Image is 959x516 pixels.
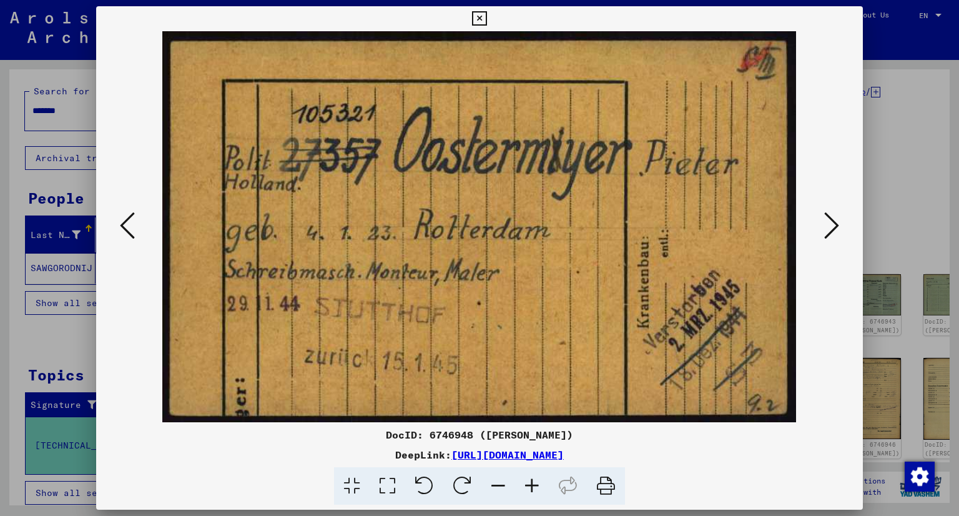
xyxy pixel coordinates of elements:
div: DeepLink: [96,447,863,462]
img: 001.jpg [162,31,796,422]
div: DocID: 6746948 ([PERSON_NAME]) [96,427,863,442]
div: Change consent [904,461,934,491]
a: [URL][DOMAIN_NAME] [451,449,564,461]
img: Change consent [905,462,935,492]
